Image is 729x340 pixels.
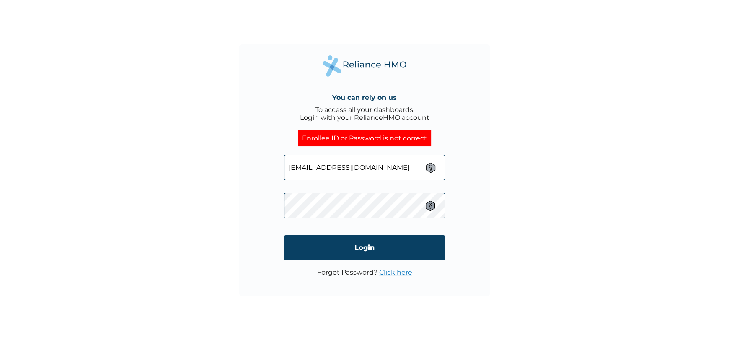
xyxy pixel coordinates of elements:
[323,55,406,77] img: Reliance Health's Logo
[284,155,445,180] input: Email address or HMO ID
[332,93,397,101] h4: You can rely on us
[284,235,445,260] input: Login
[317,268,412,276] p: Forgot Password?
[298,130,431,146] div: Enrollee ID or Password is not correct
[300,106,429,122] div: To access all your dashboards, Login with your RelianceHMO account
[379,268,412,276] a: Click here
